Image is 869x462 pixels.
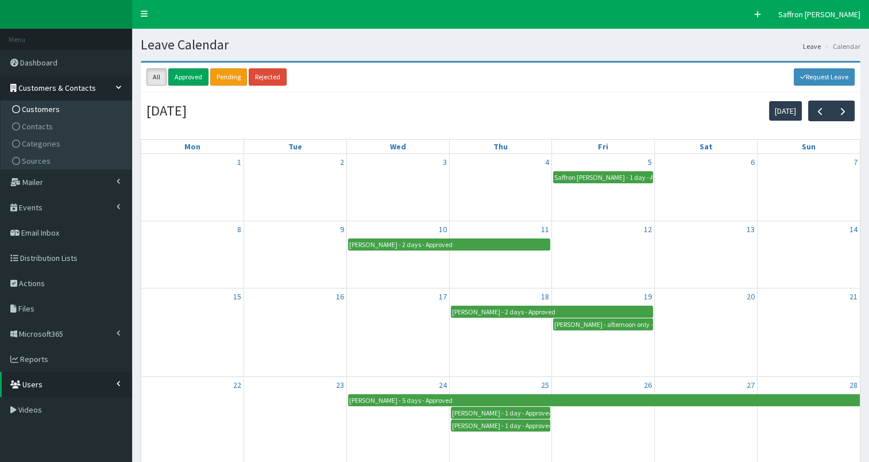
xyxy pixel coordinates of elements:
td: December 19, 2025 [552,288,655,377]
td: December 17, 2025 [346,288,449,377]
a: Approved [168,68,208,86]
td: December 5, 2025 [552,154,655,221]
a: December 14, 2025 [847,221,860,237]
a: Sunday [800,140,818,153]
td: December 21, 2025 [757,288,860,377]
span: Actions [19,278,45,288]
a: December 5, 2025 [646,154,654,170]
span: Users [22,379,43,390]
div: [PERSON_NAME] - afternoon only - Approved [554,319,652,330]
a: Categories [3,135,132,152]
a: December 7, 2025 [851,154,860,170]
div: [PERSON_NAME] - 2 days - Approved [349,239,453,250]
a: [PERSON_NAME] - 1 day - Approved [451,419,551,432]
a: December 15, 2025 [231,288,244,305]
a: December 18, 2025 [539,288,551,305]
a: Request Leave [794,68,855,86]
a: [PERSON_NAME] - 2 days - Approved [451,306,653,318]
a: Rejected [249,68,287,86]
button: Previous month [808,101,832,121]
div: [PERSON_NAME] - 5 days - Approved [349,395,453,406]
a: [PERSON_NAME] - 5 days - Approved [348,394,860,406]
span: Saffron [PERSON_NAME] [778,9,860,20]
a: Saffron [PERSON_NAME] - 1 day - Approved [553,171,653,183]
a: December 12, 2025 [642,221,654,237]
td: December 14, 2025 [757,221,860,288]
button: Next month [831,101,855,121]
a: Customers [3,101,132,118]
a: Contacts [3,118,132,135]
a: December 17, 2025 [437,288,449,305]
a: Sources [3,152,132,170]
span: Sources [22,156,51,166]
a: Tuesday [286,140,304,153]
a: [PERSON_NAME] - 1 day - Approved [451,407,551,419]
h1: Leave Calendar [141,37,860,52]
span: Customers & Contacts [18,83,96,93]
a: Pending [210,68,247,86]
a: [PERSON_NAME] - afternoon only - Approved [553,318,653,330]
a: December 22, 2025 [231,377,244,393]
a: December 10, 2025 [437,221,449,237]
a: Leave [803,41,821,51]
span: Files [18,303,34,314]
td: December 6, 2025 [655,154,758,221]
td: December 13, 2025 [655,221,758,288]
span: Dashboard [20,57,57,68]
a: Friday [596,140,611,153]
span: Reports [20,354,48,364]
a: December 23, 2025 [334,377,346,393]
div: [PERSON_NAME] - 1 day - Approved [451,420,550,431]
div: Saffron [PERSON_NAME] - 1 day - Approved [554,172,652,183]
a: December 3, 2025 [441,154,449,170]
a: December 26, 2025 [642,377,654,393]
div: [PERSON_NAME] - 2 days - Approved [451,306,556,317]
span: Events [19,202,43,213]
a: December 11, 2025 [539,221,551,237]
a: December 19, 2025 [642,288,654,305]
a: December 4, 2025 [543,154,551,170]
a: December 16, 2025 [334,288,346,305]
a: December 28, 2025 [847,377,860,393]
td: December 8, 2025 [141,221,244,288]
a: December 27, 2025 [744,377,757,393]
td: December 4, 2025 [449,154,552,221]
div: [PERSON_NAME] - 1 day - Approved [451,407,550,418]
span: Customers [22,104,60,114]
td: December 20, 2025 [655,288,758,377]
td: December 12, 2025 [552,221,655,288]
td: December 15, 2025 [141,288,244,377]
td: December 2, 2025 [244,154,347,221]
td: December 9, 2025 [244,221,347,288]
td: December 10, 2025 [346,221,449,288]
span: Distribution Lists [20,253,78,263]
span: Categories [22,138,60,149]
a: December 20, 2025 [744,288,757,305]
button: [DATE] [769,101,802,121]
td: December 3, 2025 [346,154,449,221]
a: December 21, 2025 [847,288,860,305]
a: Saturday [697,140,714,153]
td: December 18, 2025 [449,288,552,377]
a: [PERSON_NAME] - 2 days - Approved [348,238,550,251]
span: Mailer [22,177,43,187]
span: Contacts [22,121,53,132]
a: December 24, 2025 [437,377,449,393]
td: December 1, 2025 [141,154,244,221]
a: December 8, 2025 [235,221,244,237]
a: Monday [182,140,203,153]
li: Calendar [822,41,860,51]
a: Wednesday [388,140,408,153]
span: Videos [18,405,42,415]
h2: [DATE] [146,103,187,119]
td: December 11, 2025 [449,221,552,288]
a: December 9, 2025 [338,221,346,237]
a: December 1, 2025 [235,154,244,170]
td: December 16, 2025 [244,288,347,377]
a: December 6, 2025 [748,154,757,170]
a: Thursday [491,140,510,153]
a: December 2, 2025 [338,154,346,170]
span: Microsoft365 [19,329,63,339]
a: All [146,68,167,86]
a: December 25, 2025 [539,377,551,393]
